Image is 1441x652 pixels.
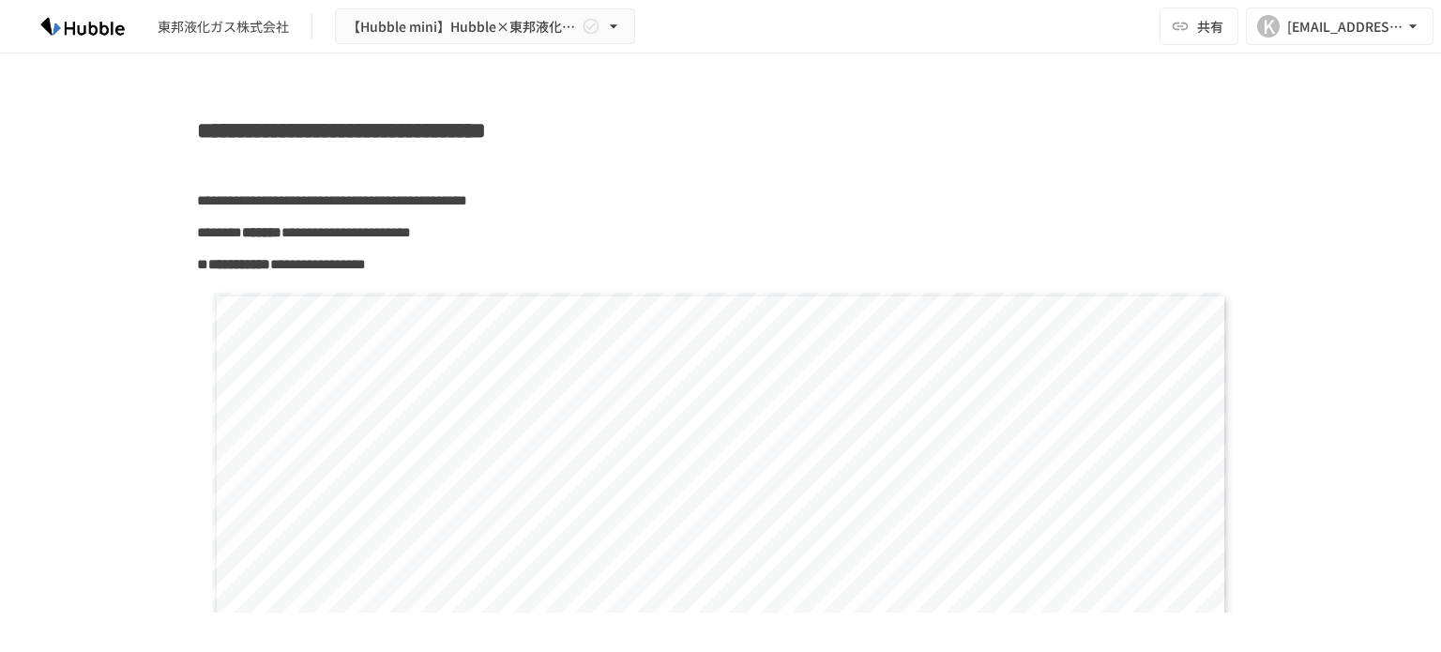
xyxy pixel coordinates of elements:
[335,8,635,45] button: 【Hubble mini】Hubble×東邦液化ガス株式会社 オンボーディングプロジェクト
[1257,15,1280,38] div: K
[1287,15,1403,38] div: [EMAIL_ADDRESS][DOMAIN_NAME]
[347,15,578,38] span: 【Hubble mini】Hubble×東邦液化ガス株式会社 オンボーディングプロジェクト
[158,17,289,37] div: 東邦液化ガス株式会社
[1197,16,1223,37] span: 共有
[23,11,143,41] img: HzDRNkGCf7KYO4GfwKnzITak6oVsp5RHeZBEM1dQFiQ
[1246,8,1433,45] button: K[EMAIL_ADDRESS][DOMAIN_NAME]
[1160,8,1238,45] button: 共有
